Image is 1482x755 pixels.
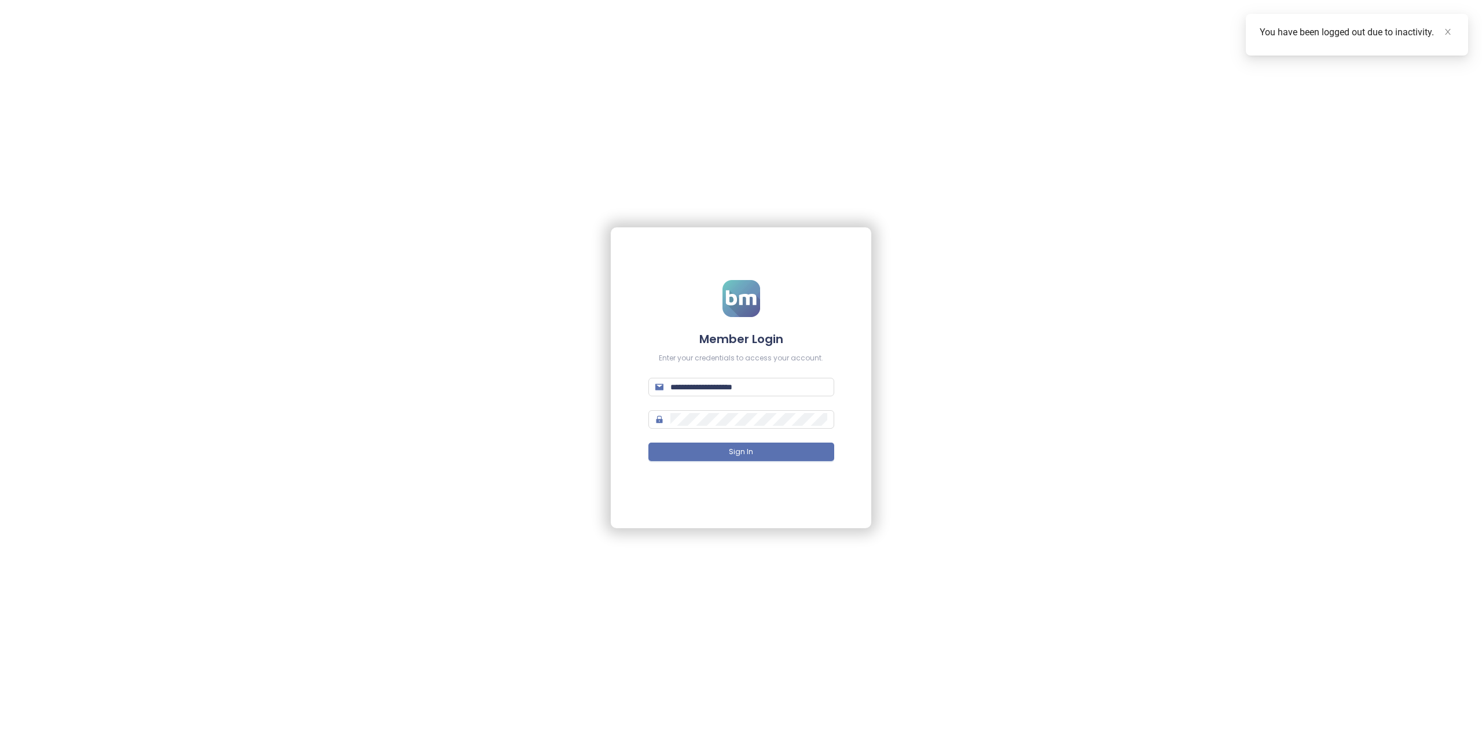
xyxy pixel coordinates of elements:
[1260,25,1454,39] div: You have been logged out due to inactivity.
[648,353,834,364] div: Enter your credentials to access your account.
[655,415,663,423] span: lock
[1444,28,1452,36] span: close
[722,280,760,317] img: logo
[648,331,834,347] h4: Member Login
[648,443,834,461] button: Sign In
[729,447,753,458] span: Sign In
[655,383,663,391] span: mail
